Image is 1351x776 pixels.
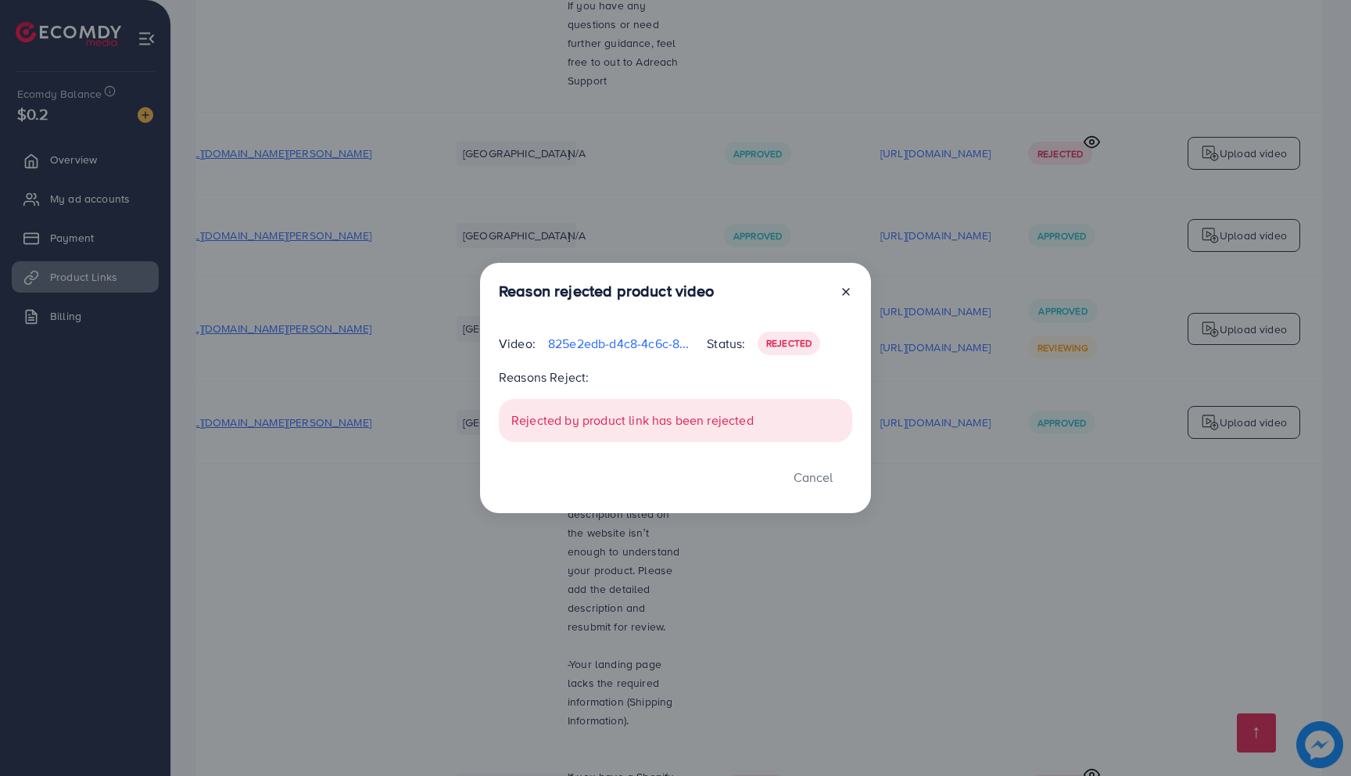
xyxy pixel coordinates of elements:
[766,336,812,350] span: Rejected
[499,282,715,300] h3: Reason rejected product video
[499,399,852,442] div: Rejected by product link has been rejected
[548,334,694,353] p: 825e2edb-d4c8-4c6c-8998-8d0475321ac8-1757000115154.mp4
[499,368,852,386] p: Reasons Reject:
[499,334,536,353] p: Video:
[774,461,852,494] button: Cancel
[707,334,745,353] p: Status:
